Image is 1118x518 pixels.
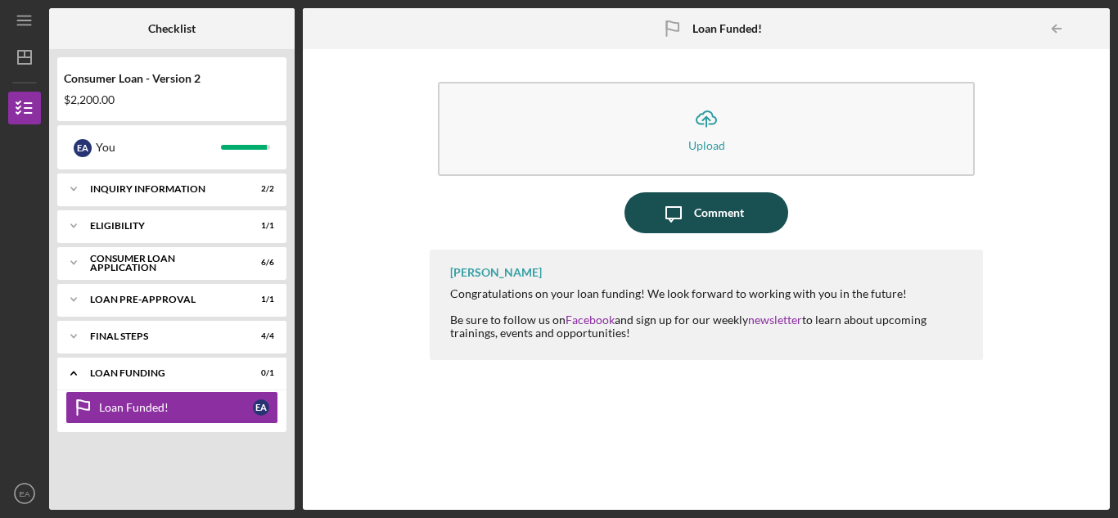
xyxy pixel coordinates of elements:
text: EA [20,489,30,498]
a: Loan Funded!EA [65,391,278,424]
div: $2,200.00 [64,93,280,106]
button: EA [8,477,41,510]
div: Inquiry Information [90,184,233,194]
div: Eligibility [90,221,233,231]
button: Comment [624,192,788,233]
a: newsletter [748,313,802,327]
div: Loan Pre-Approval [90,295,233,304]
div: 2 / 2 [245,184,274,194]
div: Loan Funded! [99,401,253,414]
div: You [96,133,221,161]
div: 1 / 1 [245,295,274,304]
b: Checklist [148,22,196,35]
div: E A [253,399,269,416]
div: Upload [688,139,725,151]
div: [PERSON_NAME] [450,266,542,279]
a: Facebook [566,313,615,327]
div: Congratulations on your loan funding! We look forward to working with you in the future! [450,287,967,300]
div: Comment [694,192,744,233]
div: 0 / 1 [245,368,274,378]
div: E A [74,139,92,157]
div: 6 / 6 [245,258,274,268]
button: Upload [438,82,975,176]
div: 1 / 1 [245,221,274,231]
div: Consumer Loan Application [90,254,233,273]
div: Be sure to follow us on and sign up for our weekly to learn about upcoming trainings, events and ... [450,313,967,340]
b: Loan Funded! [692,22,762,35]
div: Loan Funding [90,368,233,378]
div: FINAL STEPS [90,331,233,341]
div: 4 / 4 [245,331,274,341]
div: Consumer Loan - Version 2 [64,72,280,85]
